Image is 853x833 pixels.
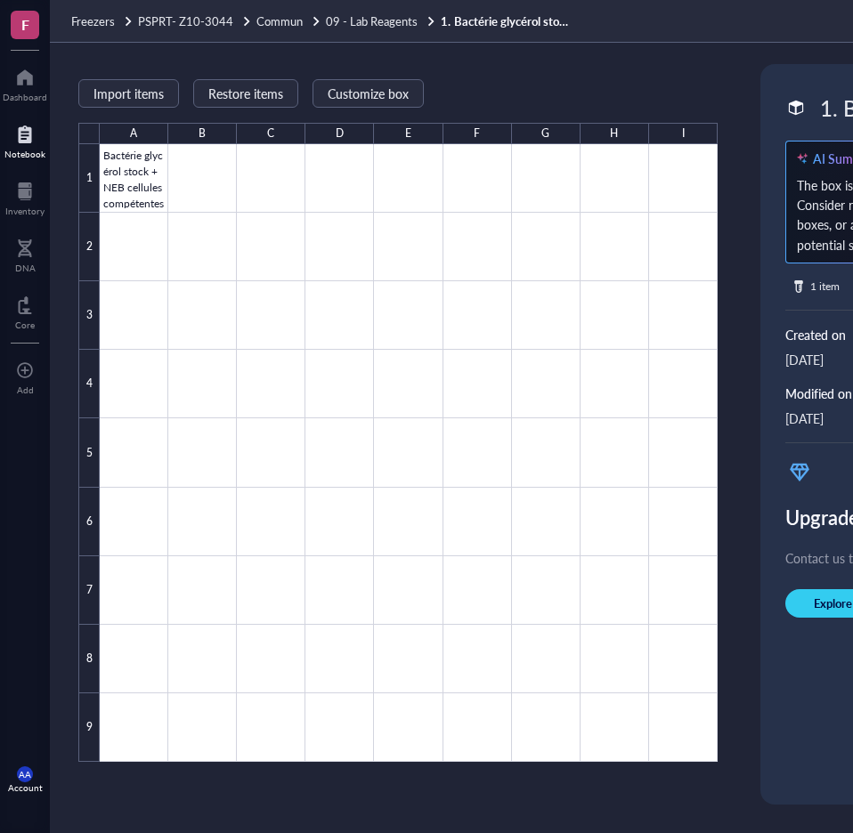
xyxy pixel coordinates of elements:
div: 9 [78,693,100,762]
div: 8 [78,625,100,693]
span: Restore items [208,86,283,101]
span: Customize box [328,86,409,101]
a: Freezers [71,13,134,29]
span: Freezers [71,12,115,29]
span: Import items [93,86,164,101]
div: A [130,123,137,144]
span: 09 - Lab Reagents [326,12,418,29]
div: 2 [78,213,100,281]
a: 1. Bactérie glycérol stock + NEB cellules compétentes [441,13,574,29]
div: 6 [78,488,100,556]
div: 4 [78,350,100,418]
span: Commun [256,12,303,29]
div: 3 [78,281,100,350]
a: Commun09 - Lab Reagents [256,13,437,29]
div: Account [8,782,43,793]
div: 5 [78,418,100,487]
div: F [474,123,480,144]
div: E [405,123,411,144]
span: AA [19,769,31,780]
span: PSPRT- Z10-3044 [138,12,233,29]
a: Dashboard [3,63,47,102]
button: Restore items [193,79,298,108]
div: Core [15,319,35,330]
span: F [21,13,29,36]
div: C [267,123,274,144]
div: DNA [15,263,36,273]
a: Notebook [4,120,45,159]
a: Core [15,291,35,330]
div: D [336,123,344,144]
button: Import items [78,79,179,108]
div: G [541,123,549,144]
div: Inventory [5,206,45,216]
div: Dashboard [3,92,47,102]
div: I [682,123,685,144]
button: Customize box [313,79,424,108]
a: PSPRT- Z10-3044 [138,13,253,29]
div: 1 [78,144,100,213]
div: 1 item [810,278,840,295]
div: 7 [78,556,100,625]
a: DNA [15,234,36,273]
a: Inventory [5,177,45,216]
div: H [610,123,618,144]
div: Add [17,384,34,395]
div: Notebook [4,149,45,159]
div: B [199,123,206,144]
